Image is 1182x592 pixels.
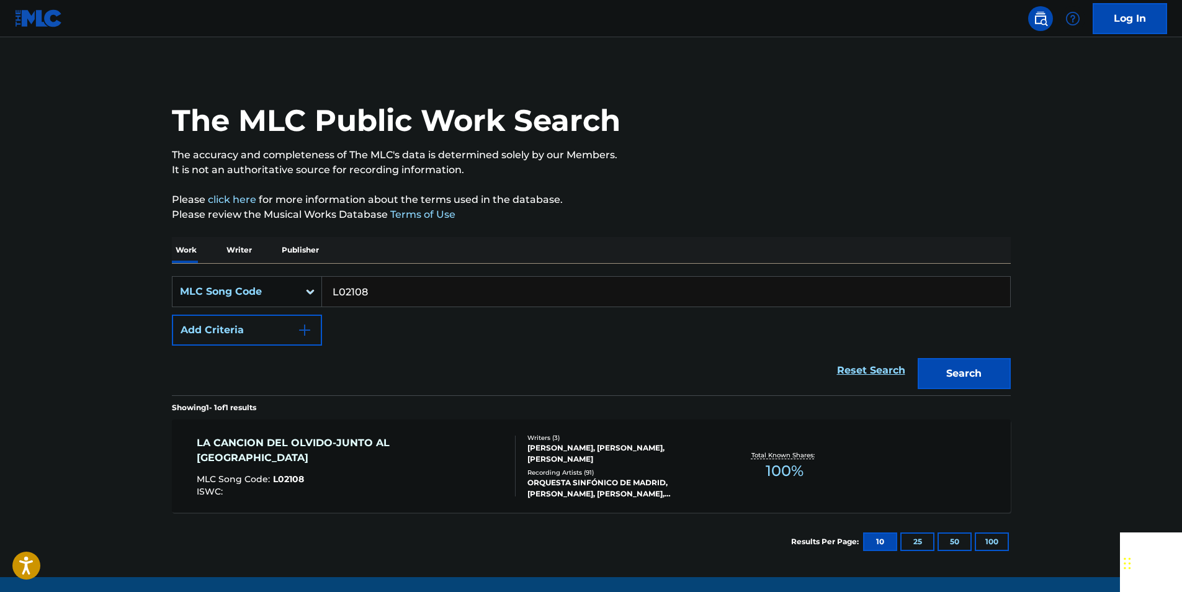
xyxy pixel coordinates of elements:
[172,192,1011,207] p: Please for more information about the terms used in the database.
[1028,6,1053,31] a: Public Search
[1060,6,1085,31] div: Help
[172,276,1011,395] form: Search Form
[197,436,505,465] div: LA CANCION DEL OLVIDO-JUNTO AL [GEOGRAPHIC_DATA]
[1033,11,1048,26] img: search
[527,468,715,477] div: Recording Artists ( 91 )
[172,402,256,413] p: Showing 1 - 1 of 1 results
[766,460,804,482] span: 100 %
[527,433,715,442] div: Writers ( 3 )
[197,486,226,497] span: ISWC :
[297,323,312,338] img: 9d2ae6d4665cec9f34b9.svg
[172,419,1011,513] a: LA CANCION DEL OLVIDO-JUNTO AL [GEOGRAPHIC_DATA]MLC Song Code:L02108ISWC:Writers (3)[PERSON_NAME]...
[527,442,715,465] div: [PERSON_NAME], [PERSON_NAME], [PERSON_NAME]
[918,358,1011,389] button: Search
[1093,3,1167,34] a: Log In
[1065,11,1080,26] img: help
[172,148,1011,163] p: The accuracy and completeness of The MLC's data is determined solely by our Members.
[172,237,200,263] p: Work
[15,9,63,27] img: MLC Logo
[273,473,304,485] span: L02108
[278,237,323,263] p: Publisher
[938,532,972,551] button: 50
[900,532,934,551] button: 25
[1120,532,1182,592] iframe: Chat Widget
[1124,545,1131,582] div: Drag
[223,237,256,263] p: Writer
[527,477,715,500] div: ORQUESTA SINFÓNICO DE MADRID, [PERSON_NAME], [PERSON_NAME], [PERSON_NAME], [PERSON_NAME]/ORQUESTA...
[172,315,322,346] button: Add Criteria
[388,209,455,220] a: Terms of Use
[863,532,897,551] button: 10
[180,284,292,299] div: MLC Song Code
[791,536,862,547] p: Results Per Page:
[975,532,1009,551] button: 100
[831,357,911,384] a: Reset Search
[172,207,1011,222] p: Please review the Musical Works Database
[197,473,273,485] span: MLC Song Code :
[751,451,818,460] p: Total Known Shares:
[172,163,1011,177] p: It is not an authoritative source for recording information.
[208,194,256,205] a: click here
[172,102,620,139] h1: The MLC Public Work Search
